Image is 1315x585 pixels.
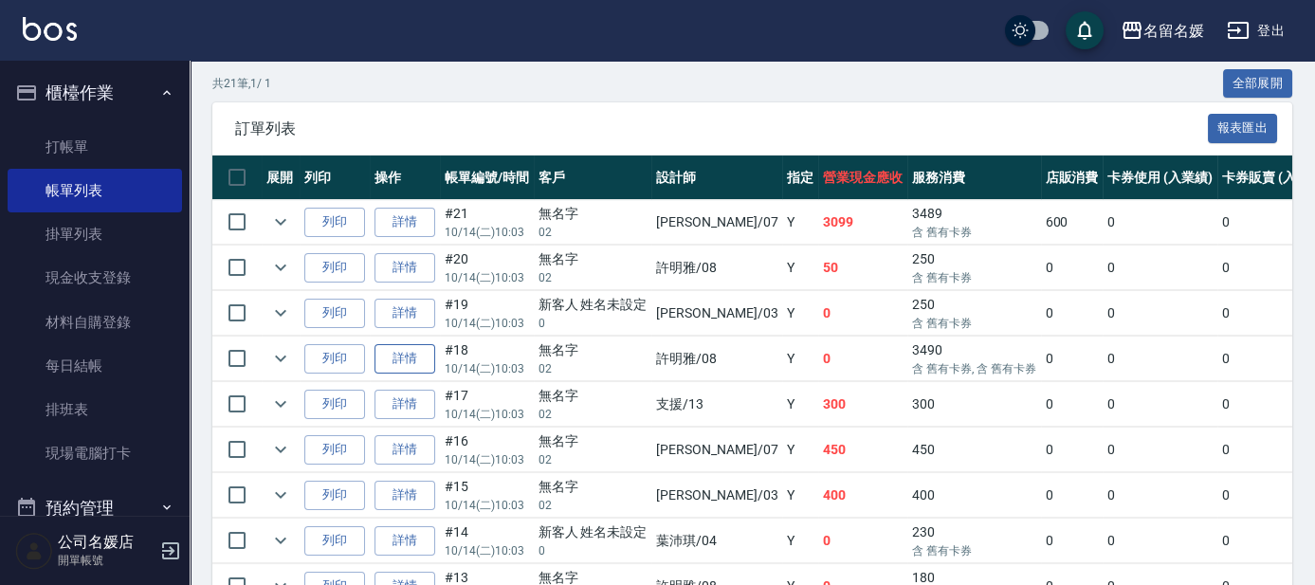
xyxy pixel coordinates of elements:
[907,473,1040,518] td: 400
[912,224,1035,241] p: 含 舊有卡券
[782,291,818,336] td: Y
[782,382,818,427] td: Y
[8,344,182,388] a: 每日結帳
[912,360,1035,377] p: 含 舊有卡券, 含 舊有卡券
[1103,473,1217,518] td: 0
[1103,155,1217,200] th: 卡券使用 (入業績)
[1041,519,1104,563] td: 0
[818,428,907,472] td: 450
[1041,428,1104,472] td: 0
[907,291,1040,336] td: 250
[266,299,295,327] button: expand row
[651,382,782,427] td: 支援 /13
[374,435,435,465] a: 詳情
[907,519,1040,563] td: 230
[212,75,271,92] p: 共 21 筆, 1 / 1
[58,552,155,569] p: 開單帳號
[539,295,648,315] div: 新客人 姓名未設定
[782,155,818,200] th: 指定
[440,428,534,472] td: #16
[440,382,534,427] td: #17
[1208,114,1278,143] button: 報表匯出
[1041,246,1104,290] td: 0
[8,484,182,533] button: 預約管理
[235,119,1208,138] span: 訂單列表
[266,208,295,236] button: expand row
[539,340,648,360] div: 無名字
[8,212,182,256] a: 掛單列表
[818,382,907,427] td: 300
[1066,11,1104,49] button: save
[907,382,1040,427] td: 300
[8,169,182,212] a: 帳單列表
[266,526,295,555] button: expand row
[539,477,648,497] div: 無名字
[266,253,295,282] button: expand row
[782,473,818,518] td: Y
[262,155,300,200] th: 展開
[782,428,818,472] td: Y
[1113,11,1212,50] button: 名留名媛
[440,200,534,245] td: #21
[23,17,77,41] img: Logo
[440,473,534,518] td: #15
[534,155,652,200] th: 客戶
[445,497,529,514] p: 10/14 (二) 10:03
[539,360,648,377] p: 02
[1208,119,1278,137] a: 報表匯出
[539,497,648,514] p: 02
[8,68,182,118] button: 櫃檯作業
[782,246,818,290] td: Y
[539,269,648,286] p: 02
[1103,291,1217,336] td: 0
[374,208,435,237] a: 詳情
[1041,382,1104,427] td: 0
[651,291,782,336] td: [PERSON_NAME] /03
[445,360,529,377] p: 10/14 (二) 10:03
[782,519,818,563] td: Y
[907,337,1040,381] td: 3490
[818,155,907,200] th: 營業現金應收
[304,208,365,237] button: 列印
[304,435,365,465] button: 列印
[539,249,648,269] div: 無名字
[374,481,435,510] a: 詳情
[304,344,365,374] button: 列印
[1103,200,1217,245] td: 0
[304,481,365,510] button: 列印
[266,435,295,464] button: expand row
[651,428,782,472] td: [PERSON_NAME] /07
[440,246,534,290] td: #20
[445,542,529,559] p: 10/14 (二) 10:03
[1103,428,1217,472] td: 0
[1041,337,1104,381] td: 0
[651,155,782,200] th: 設計師
[818,246,907,290] td: 50
[651,246,782,290] td: 許明雅 /08
[1041,291,1104,336] td: 0
[818,337,907,381] td: 0
[445,269,529,286] p: 10/14 (二) 10:03
[818,519,907,563] td: 0
[539,406,648,423] p: 02
[304,299,365,328] button: 列印
[907,155,1040,200] th: 服務消費
[782,200,818,245] td: Y
[370,155,440,200] th: 操作
[1103,246,1217,290] td: 0
[374,253,435,283] a: 詳情
[912,542,1035,559] p: 含 舊有卡券
[374,526,435,556] a: 詳情
[539,522,648,542] div: 新客人 姓名未設定
[539,542,648,559] p: 0
[651,473,782,518] td: [PERSON_NAME] /03
[440,291,534,336] td: #19
[1223,69,1293,99] button: 全部展開
[266,344,295,373] button: expand row
[445,315,529,332] p: 10/14 (二) 10:03
[1103,337,1217,381] td: 0
[539,386,648,406] div: 無名字
[15,532,53,570] img: Person
[374,390,435,419] a: 詳情
[8,125,182,169] a: 打帳單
